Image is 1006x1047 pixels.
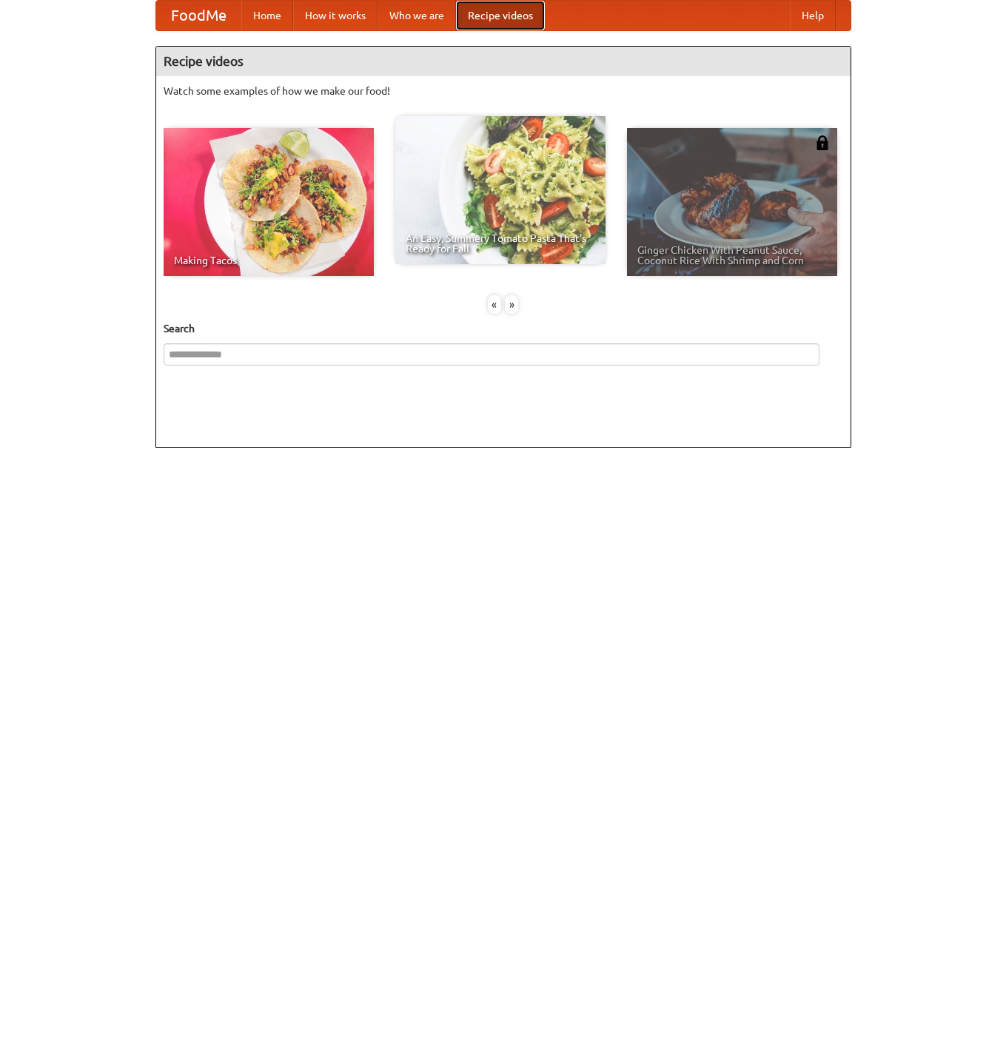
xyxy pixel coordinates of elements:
h5: Search [164,321,843,336]
a: Making Tacos [164,128,374,276]
div: « [488,295,501,314]
a: How it works [293,1,378,30]
div: » [505,295,518,314]
a: Who we are [378,1,456,30]
a: An Easy, Summery Tomato Pasta That's Ready for Fall [395,116,606,264]
a: Home [241,1,293,30]
span: An Easy, Summery Tomato Pasta That's Ready for Fall [406,233,595,254]
a: Help [790,1,836,30]
a: Recipe videos [456,1,545,30]
span: Making Tacos [174,255,363,266]
p: Watch some examples of how we make our food! [164,84,843,98]
h4: Recipe videos [156,47,851,76]
img: 483408.png [815,135,830,150]
a: FoodMe [156,1,241,30]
